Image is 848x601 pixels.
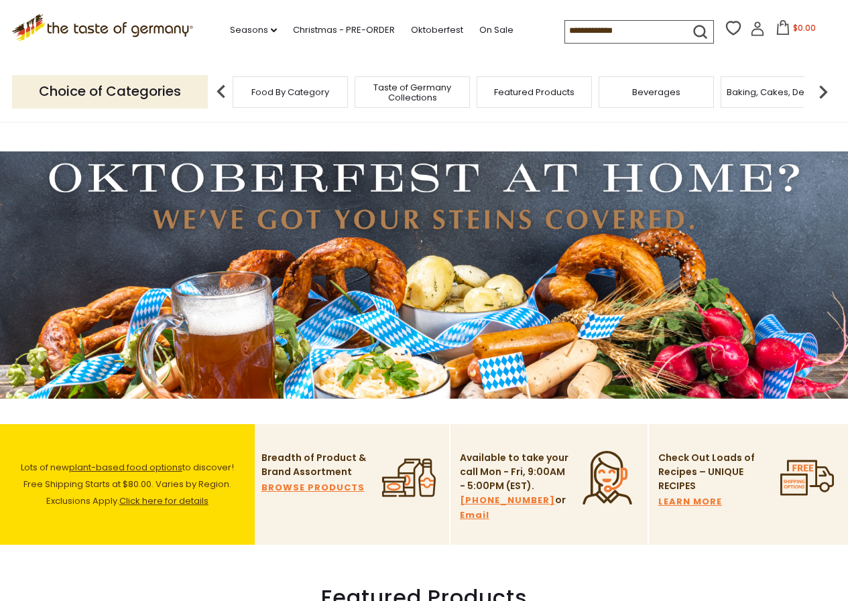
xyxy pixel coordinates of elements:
a: Seasons [230,23,277,38]
span: Lots of new to discover! Free Shipping Starts at $80.00. Varies by Region. Exclusions Apply. [21,461,234,507]
a: Click here for details [119,494,208,507]
img: previous arrow [208,78,235,105]
a: Taste of Germany Collections [359,82,466,103]
a: BROWSE PRODUCTS [261,480,365,495]
p: Breadth of Product & Brand Assortment [261,451,372,479]
a: Oktoberfest [411,23,463,38]
a: Food By Category [251,87,329,97]
p: Available to take your call Mon - Fri, 9:00AM - 5:00PM (EST). or [460,451,570,523]
a: LEARN MORE [658,494,722,509]
a: Email [460,508,489,523]
a: Baking, Cakes, Desserts [727,87,831,97]
a: Beverages [632,87,680,97]
a: plant-based food options [69,461,182,474]
button: $0.00 [768,20,825,40]
p: Check Out Loads of Recipes – UNIQUE RECIPES [658,451,755,493]
p: Choice of Categories [12,75,208,108]
img: next arrow [810,78,837,105]
span: $0.00 [793,22,816,34]
a: Featured Products [494,87,574,97]
a: [PHONE_NUMBER] [460,493,555,508]
a: Christmas - PRE-ORDER [293,23,395,38]
a: On Sale [479,23,513,38]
